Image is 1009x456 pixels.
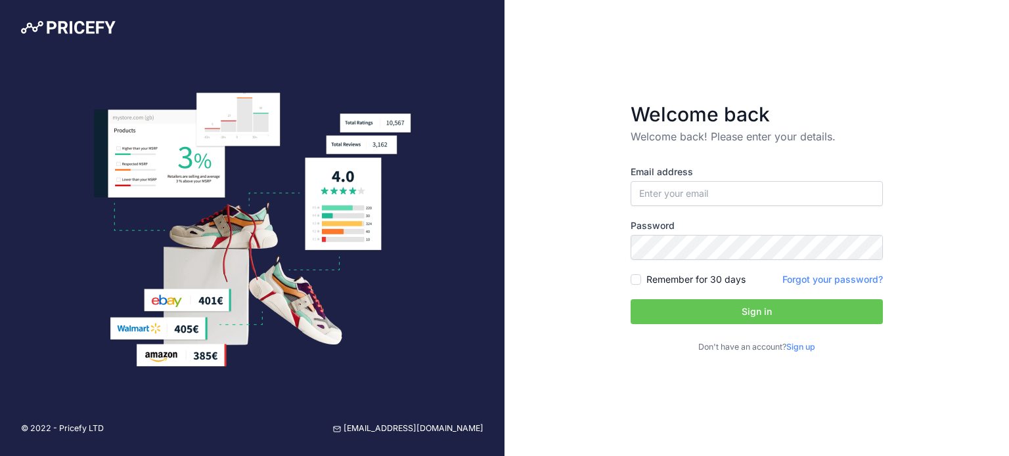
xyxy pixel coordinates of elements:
[631,299,883,324] button: Sign in
[646,273,746,286] label: Remember for 30 days
[631,341,883,354] p: Don't have an account?
[782,274,883,285] a: Forgot your password?
[631,181,883,206] input: Enter your email
[631,219,883,232] label: Password
[631,165,883,178] label: Email address
[631,129,883,144] p: Welcome back! Please enter your details.
[333,423,483,435] a: [EMAIL_ADDRESS][DOMAIN_NAME]
[21,423,104,435] p: © 2022 - Pricefy LTD
[21,21,116,34] img: Pricefy
[631,102,883,126] h3: Welcome back
[786,342,815,352] a: Sign up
